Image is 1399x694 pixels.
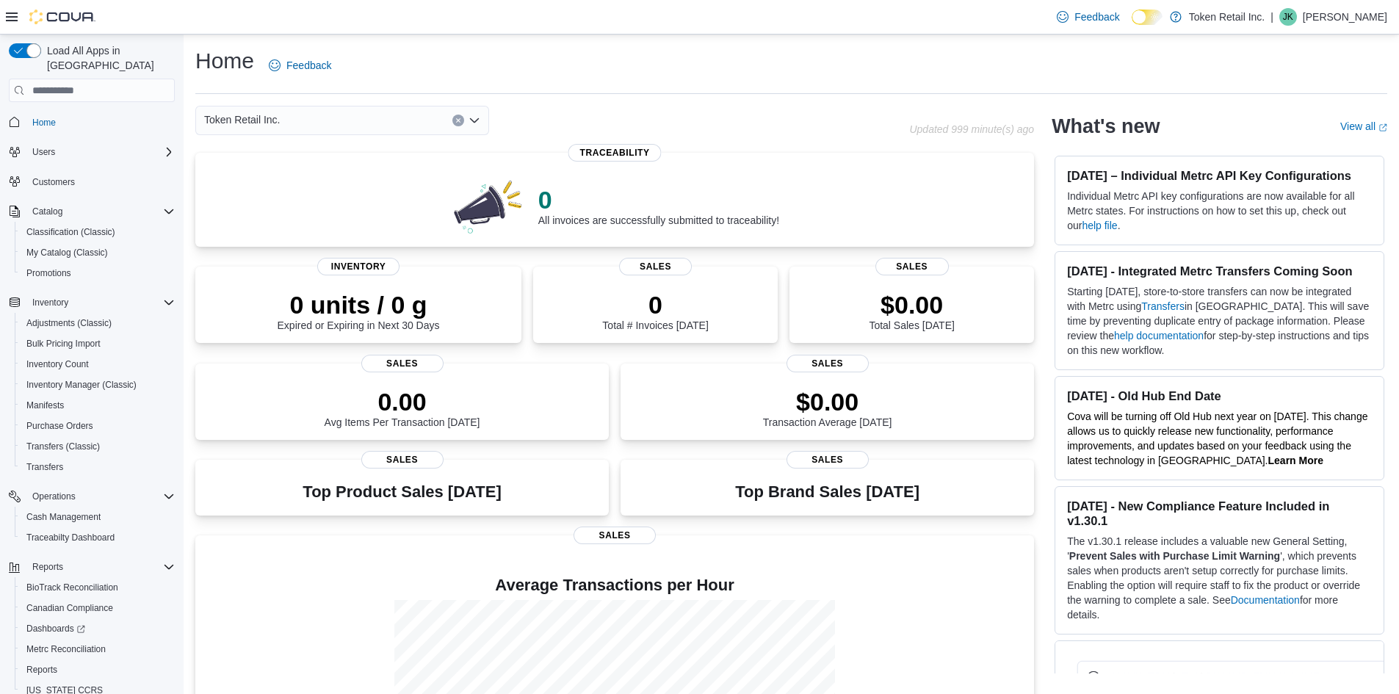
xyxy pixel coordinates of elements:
a: Bulk Pricing Import [21,335,106,353]
span: Reports [32,561,63,573]
span: Canadian Compliance [26,602,113,614]
div: Expired or Expiring in Next 30 Days [278,290,440,331]
a: Documentation [1231,594,1300,606]
p: The v1.30.1 release includes a valuable new General Setting, ' ', which prevents sales when produ... [1067,534,1372,622]
span: Feedback [286,58,331,73]
span: Inventory [317,258,400,275]
span: Dashboards [21,620,175,637]
div: Transaction Average [DATE] [763,387,892,428]
span: Sales [619,258,693,275]
span: Users [32,146,55,158]
a: Learn More [1268,455,1323,466]
strong: Prevent Sales with Purchase Limit Warning [1069,550,1280,562]
a: Classification (Classic) [21,223,121,241]
button: Open list of options [469,115,480,126]
div: Jamie Kaye [1279,8,1297,26]
span: My Catalog (Classic) [21,244,175,261]
span: Adjustments (Classic) [21,314,175,332]
span: Inventory [26,294,175,311]
span: Promotions [26,267,71,279]
button: Operations [26,488,82,505]
span: Home [32,117,56,129]
span: Token Retail Inc. [204,111,281,129]
p: | [1270,8,1273,26]
span: Metrc Reconciliation [26,643,106,655]
button: Clear input [452,115,464,126]
a: Canadian Compliance [21,599,119,617]
button: Users [3,142,181,162]
svg: External link [1378,123,1387,132]
h3: Top Brand Sales [DATE] [735,483,919,501]
button: Catalog [26,203,68,220]
span: Sales [787,451,869,469]
span: Operations [26,488,175,505]
span: Bulk Pricing Import [26,338,101,350]
span: Catalog [32,206,62,217]
h1: Home [195,46,254,76]
p: 0 [602,290,708,319]
button: Reports [26,558,69,576]
a: My Catalog (Classic) [21,244,114,261]
p: 0 [538,185,779,214]
button: Reports [15,659,181,680]
span: Users [26,143,175,161]
span: Transfers (Classic) [26,441,100,452]
img: 0 [450,176,527,235]
a: help documentation [1114,330,1204,341]
span: Traceabilty Dashboard [26,532,115,543]
span: Classification (Classic) [26,226,115,238]
span: My Catalog (Classic) [26,247,108,259]
span: Inventory [32,297,68,308]
h3: [DATE] - Old Hub End Date [1067,388,1372,403]
span: Cash Management [21,508,175,526]
button: Metrc Reconciliation [15,639,181,659]
a: Feedback [1051,2,1125,32]
h3: Top Product Sales [DATE] [303,483,501,501]
a: Purchase Orders [21,417,99,435]
span: Transfers (Classic) [21,438,175,455]
span: Dashboards [26,623,85,635]
span: Catalog [26,203,175,220]
h3: [DATE] - New Compliance Feature Included in v1.30.1 [1067,499,1372,528]
p: Updated 999 minute(s) ago [909,123,1034,135]
a: Metrc Reconciliation [21,640,112,658]
p: 0 units / 0 g [278,290,440,319]
span: Adjustments (Classic) [26,317,112,329]
span: Customers [32,176,75,188]
button: Users [26,143,61,161]
span: Sales [361,451,444,469]
p: [PERSON_NAME] [1303,8,1387,26]
span: Metrc Reconciliation [21,640,175,658]
button: My Catalog (Classic) [15,242,181,263]
img: Cova [29,10,95,24]
button: Inventory [26,294,74,311]
button: Purchase Orders [15,416,181,436]
a: Manifests [21,397,70,414]
span: Dark Mode [1132,25,1132,26]
span: Reports [26,664,57,676]
span: Manifests [21,397,175,414]
span: Cova will be turning off Old Hub next year on [DATE]. This change allows us to quickly release ne... [1067,411,1367,466]
p: Individual Metrc API key configurations are now available for all Metrc states. For instructions ... [1067,189,1372,233]
span: BioTrack Reconciliation [26,582,118,593]
span: Transfers [21,458,175,476]
button: Customers [3,171,181,192]
a: BioTrack Reconciliation [21,579,124,596]
a: Home [26,114,62,131]
div: Avg Items Per Transaction [DATE] [325,387,480,428]
p: Starting [DATE], store-to-store transfers can now be integrated with Metrc using in [GEOGRAPHIC_D... [1067,284,1372,358]
div: All invoices are successfully submitted to traceability! [538,185,779,226]
span: Promotions [21,264,175,282]
button: Catalog [3,201,181,222]
a: Cash Management [21,508,106,526]
span: Classification (Classic) [21,223,175,241]
span: Inventory Manager (Classic) [26,379,137,391]
span: Transfers [26,461,63,473]
a: help file [1082,220,1117,231]
p: $0.00 [763,387,892,416]
span: Sales [875,258,949,275]
button: Bulk Pricing Import [15,333,181,354]
p: $0.00 [869,290,954,319]
span: Inventory Manager (Classic) [21,376,175,394]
